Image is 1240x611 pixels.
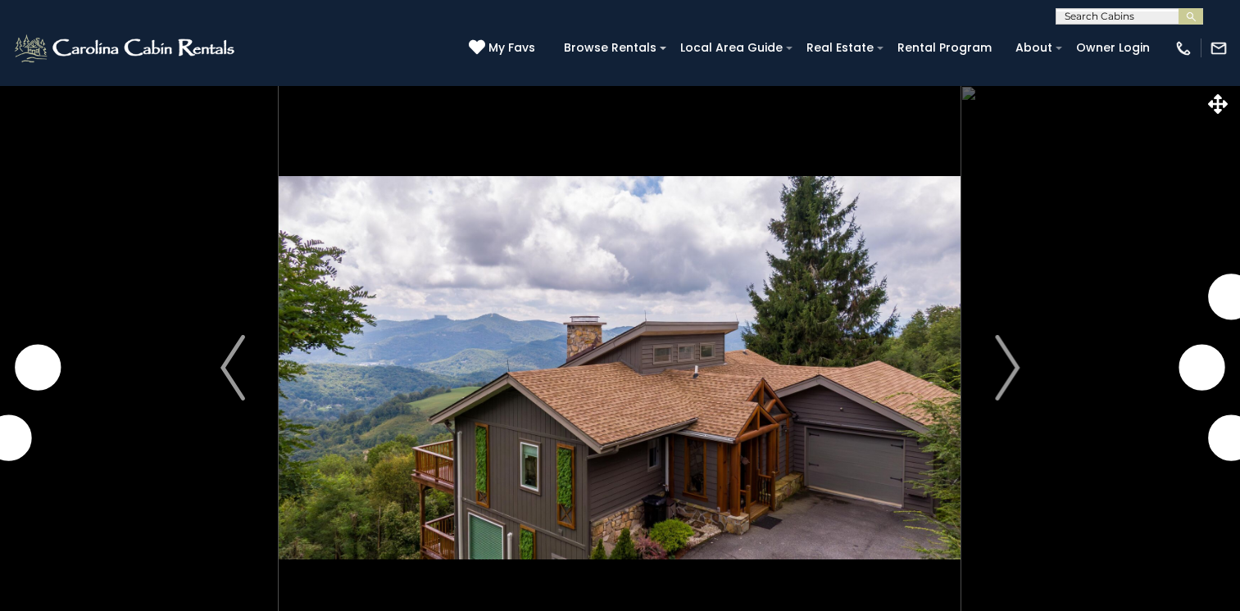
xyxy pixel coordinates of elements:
[1174,39,1192,57] img: phone-regular-white.png
[469,39,539,57] a: My Favs
[1210,39,1228,57] img: mail-regular-white.png
[995,335,1020,401] img: arrow
[1007,35,1061,61] a: About
[889,35,1000,61] a: Rental Program
[12,32,239,65] img: White-1-2.png
[220,335,245,401] img: arrow
[798,35,882,61] a: Real Estate
[672,35,791,61] a: Local Area Guide
[556,35,665,61] a: Browse Rentals
[1068,35,1158,61] a: Owner Login
[488,39,535,57] span: My Favs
